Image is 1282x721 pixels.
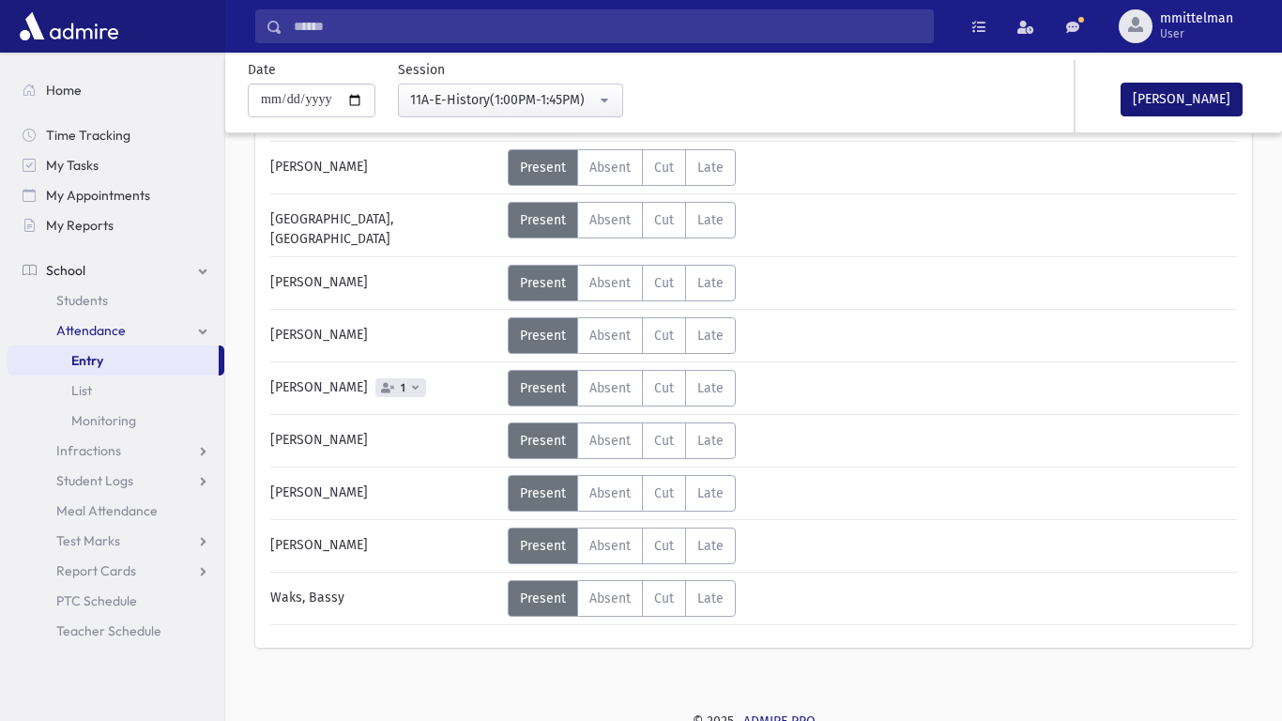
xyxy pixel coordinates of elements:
div: [PERSON_NAME] [261,317,508,354]
input: Search [282,9,933,43]
span: Late [697,328,724,344]
button: [PERSON_NAME] [1121,83,1243,116]
span: Cut [654,212,674,228]
span: Infractions [56,442,121,459]
div: [GEOGRAPHIC_DATA], [GEOGRAPHIC_DATA] [261,202,508,249]
span: 1 [397,382,409,394]
span: Present [520,433,566,449]
a: List [8,376,224,406]
span: Time Tracking [46,127,130,144]
span: Entry [71,352,103,369]
span: List [71,382,92,399]
div: [PERSON_NAME] [261,422,508,459]
span: Late [697,485,724,501]
span: Absent [589,212,631,228]
span: Late [697,538,724,554]
span: Monitoring [71,412,136,429]
span: Absent [589,328,631,344]
label: Session [398,60,445,80]
div: [PERSON_NAME] [261,528,508,564]
a: Monitoring [8,406,224,436]
span: My Reports [46,217,114,234]
a: Report Cards [8,556,224,586]
span: mmittelman [1160,11,1233,26]
a: Home [8,75,224,105]
a: Time Tracking [8,120,224,150]
label: Date [248,60,276,80]
div: Waks, Bassy [261,580,508,617]
div: AttTypes [508,475,736,512]
span: Absent [589,591,631,606]
button: 11A-E-History(1:00PM-1:45PM) [398,84,623,117]
span: Absent [589,538,631,554]
span: Present [520,538,566,554]
span: PTC Schedule [56,592,137,609]
span: Student Logs [56,472,133,489]
img: AdmirePro [15,8,123,45]
span: Present [520,485,566,501]
span: User [1160,26,1233,41]
span: My Appointments [46,187,150,204]
a: My Tasks [8,150,224,180]
span: Cut [654,275,674,291]
div: AttTypes [508,317,736,354]
a: My Appointments [8,180,224,210]
div: AttTypes [508,528,736,564]
span: Late [697,591,724,606]
a: Meal Attendance [8,496,224,526]
span: Late [697,212,724,228]
span: Present [520,380,566,396]
span: Attendance [56,322,126,339]
span: Present [520,275,566,291]
a: Infractions [8,436,224,466]
span: Cut [654,328,674,344]
div: AttTypes [508,422,736,459]
div: [PERSON_NAME] [261,370,508,407]
span: Late [697,433,724,449]
div: AttTypes [508,580,736,617]
div: AttTypes [508,370,736,407]
span: Absent [589,160,631,176]
div: AttTypes [508,265,736,301]
a: Students [8,285,224,315]
span: Present [520,160,566,176]
div: AttTypes [508,202,736,238]
span: Cut [654,591,674,606]
span: Students [56,292,108,309]
span: Absent [589,485,631,501]
div: [PERSON_NAME] [261,475,508,512]
span: Cut [654,433,674,449]
span: Cut [654,160,674,176]
a: Teacher Schedule [8,616,224,646]
div: 11A-E-History(1:00PM-1:45PM) [410,90,596,110]
span: Late [697,275,724,291]
span: Teacher Schedule [56,622,161,639]
span: Home [46,82,82,99]
span: Cut [654,380,674,396]
span: Present [520,591,566,606]
span: Cut [654,538,674,554]
span: Absent [589,433,631,449]
div: [PERSON_NAME] [261,265,508,301]
span: Late [697,380,724,396]
div: AttTypes [508,149,736,186]
span: Meal Attendance [56,502,158,519]
span: Present [520,328,566,344]
span: Late [697,160,724,176]
span: Cut [654,485,674,501]
span: Absent [589,380,631,396]
a: My Reports [8,210,224,240]
span: Test Marks [56,532,120,549]
a: PTC Schedule [8,586,224,616]
a: Entry [8,345,219,376]
span: Absent [589,275,631,291]
a: Student Logs [8,466,224,496]
a: Test Marks [8,526,224,556]
a: School [8,255,224,285]
span: Report Cards [56,562,136,579]
span: My Tasks [46,157,99,174]
div: [PERSON_NAME] [261,149,508,186]
a: Attendance [8,315,224,345]
span: School [46,262,85,279]
span: Present [520,212,566,228]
